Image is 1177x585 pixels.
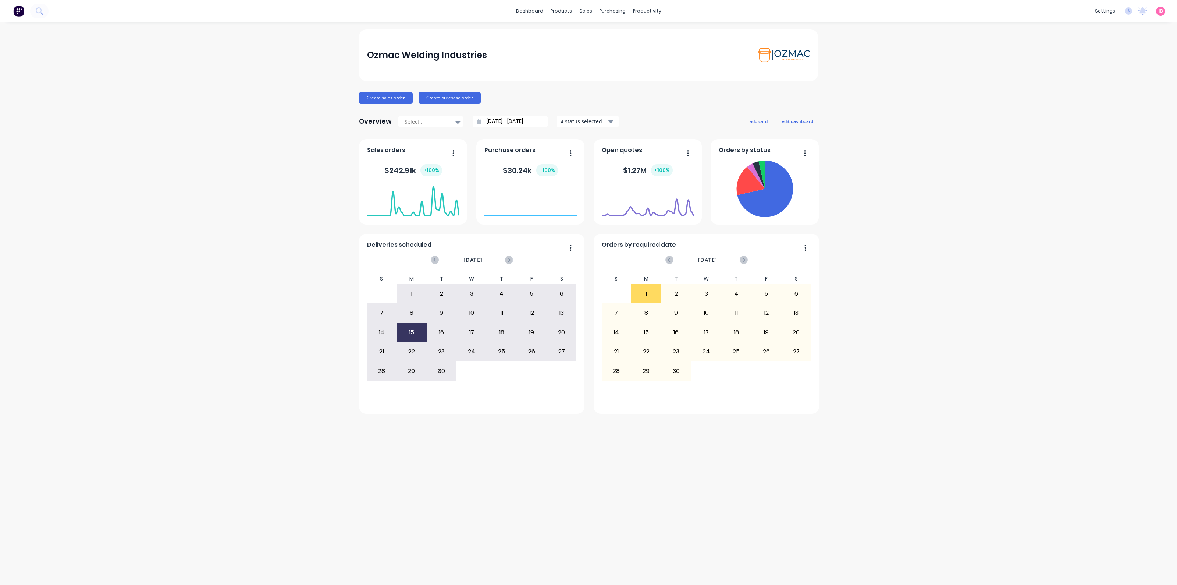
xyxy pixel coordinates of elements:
div: 11 [722,304,751,322]
div: 10 [691,304,721,322]
div: 29 [397,362,426,380]
div: 6 [782,285,811,303]
span: JB [1159,8,1163,14]
div: T [427,274,457,284]
div: 25 [722,342,751,361]
img: Ozmac Welding Industries [758,48,810,62]
div: 7 [602,304,631,322]
span: Deliveries scheduled [367,240,431,249]
div: 13 [547,304,576,322]
span: [DATE] [463,256,483,264]
div: 8 [632,304,661,322]
div: + 100 % [536,164,558,176]
div: 17 [457,323,486,342]
div: 9 [662,304,691,322]
div: 12 [517,304,546,322]
div: F [751,274,781,284]
div: 20 [547,323,576,342]
div: 30 [427,362,456,380]
div: T [661,274,691,284]
button: 4 status selected [557,116,619,127]
div: 29 [632,362,661,380]
div: 17 [691,323,721,342]
div: 9 [427,304,456,322]
div: 2 [427,285,456,303]
div: 1 [397,285,426,303]
div: Ozmac Welding Industries [367,48,487,63]
div: 15 [397,323,426,342]
div: productivity [629,6,665,17]
div: 16 [427,323,456,342]
div: F [516,274,547,284]
span: [DATE] [698,256,717,264]
div: 27 [782,342,811,361]
div: 2 [662,285,691,303]
div: T [487,274,517,284]
div: M [397,274,427,284]
button: add card [745,116,772,126]
div: + 100 % [420,164,442,176]
div: 1 [632,285,661,303]
div: 16 [662,323,691,342]
button: edit dashboard [777,116,818,126]
div: products [547,6,576,17]
div: 12 [751,304,781,322]
div: sales [576,6,596,17]
div: purchasing [596,6,629,17]
div: 26 [751,342,781,361]
img: Factory [13,6,24,17]
div: W [691,274,721,284]
div: 19 [517,323,546,342]
div: Overview [359,114,392,129]
div: 18 [722,323,751,342]
span: Sales orders [367,146,405,155]
a: dashboard [512,6,547,17]
div: 20 [782,323,811,342]
span: Open quotes [602,146,642,155]
div: 21 [367,342,397,361]
div: 5 [517,285,546,303]
div: M [631,274,661,284]
div: $ 1.27M [623,164,673,176]
div: S [367,274,397,284]
div: 6 [547,285,576,303]
div: 22 [397,342,426,361]
div: 26 [517,342,546,361]
div: 28 [602,362,631,380]
div: 10 [457,304,486,322]
div: $ 30.24k [503,164,558,176]
div: T [721,274,751,284]
div: 21 [602,342,631,361]
div: 5 [751,285,781,303]
div: 3 [457,285,486,303]
div: 18 [487,323,516,342]
div: 24 [457,342,486,361]
div: 13 [782,304,811,322]
div: 4 [487,285,516,303]
div: 22 [632,342,661,361]
div: 15 [632,323,661,342]
div: 24 [691,342,721,361]
div: 28 [367,362,397,380]
div: $ 242.91k [384,164,442,176]
span: Purchase orders [484,146,536,155]
div: 30 [662,362,691,380]
div: 23 [662,342,691,361]
div: 14 [367,323,397,342]
div: 27 [547,342,576,361]
div: 8 [397,304,426,322]
button: Create sales order [359,92,413,104]
div: + 100 % [651,164,673,176]
div: 4 [722,285,751,303]
div: W [456,274,487,284]
button: Create purchase order [419,92,481,104]
div: 23 [427,342,456,361]
div: S [547,274,577,284]
div: S [601,274,632,284]
div: 11 [487,304,516,322]
div: 19 [751,323,781,342]
div: 4 status selected [561,117,607,125]
div: 14 [602,323,631,342]
div: S [781,274,811,284]
div: settings [1091,6,1119,17]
